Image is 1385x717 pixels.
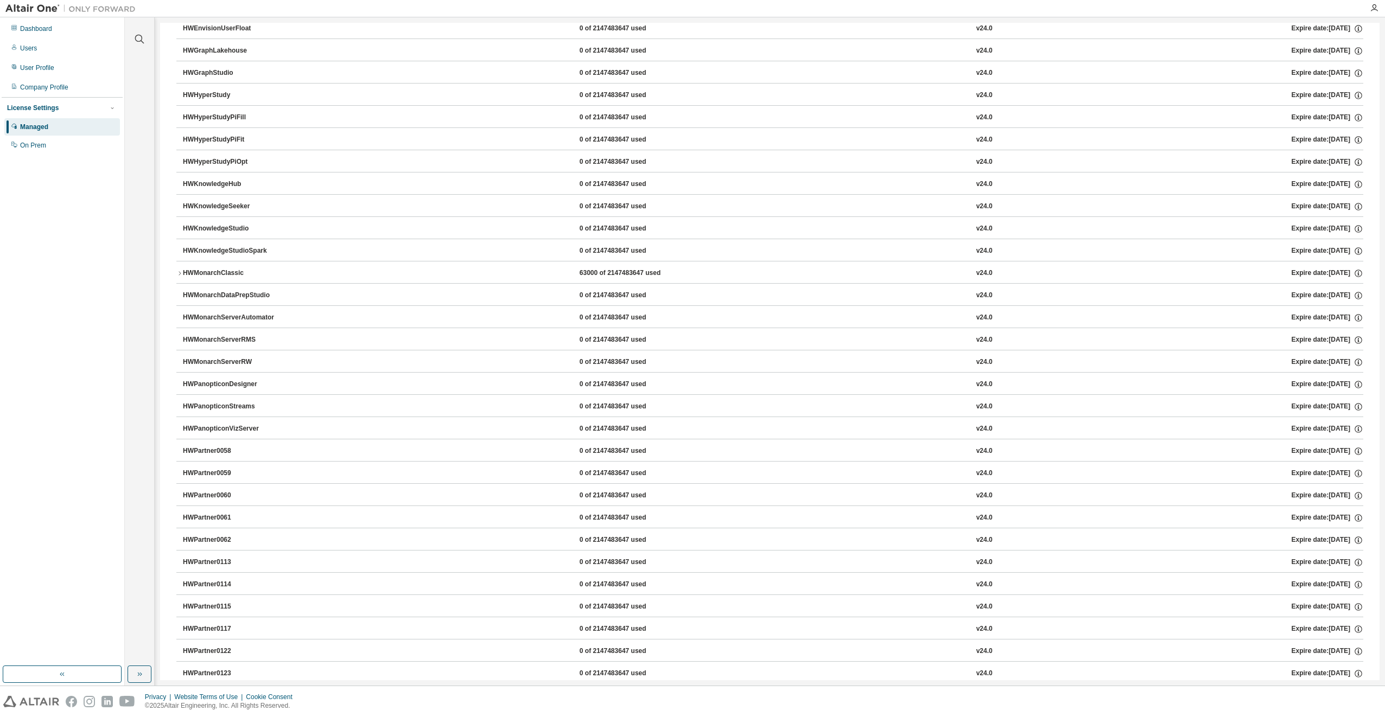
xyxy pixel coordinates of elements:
div: v24.0 [976,268,993,278]
div: Expire date: [DATE] [1292,46,1363,56]
div: Expire date: [DATE] [1292,91,1363,100]
div: v24.0 [976,624,993,634]
button: HWPanopticonStreams0 of 2147483647 usedv24.0Expire date:[DATE] [183,395,1363,419]
div: Expire date: [DATE] [1292,68,1363,78]
div: Expire date: [DATE] [1292,491,1363,501]
div: v24.0 [976,135,993,145]
button: HWKnowledgeSeeker0 of 2147483647 usedv24.0Expire date:[DATE] [183,195,1363,219]
div: HWEnvisionUserFloat [183,24,281,34]
div: HWHyperStudyPiFit [183,135,281,145]
img: altair_logo.svg [3,696,59,707]
div: HWHyperStudy [183,91,281,100]
div: v24.0 [976,380,993,389]
div: Website Terms of Use [174,693,246,701]
div: Expire date: [DATE] [1292,335,1363,345]
div: v24.0 [976,335,993,345]
button: HWPanopticonDesigner0 of 2147483647 usedv24.0Expire date:[DATE] [183,373,1363,396]
div: Expire date: [DATE] [1292,313,1363,323]
div: 0 of 2147483647 used [580,535,677,545]
div: HWPartner0117 [183,624,281,634]
div: HWMonarchServerRW [183,357,281,367]
div: HWPanopticonDesigner [183,380,281,389]
div: Expire date: [DATE] [1292,580,1363,590]
div: User Profile [20,63,54,72]
div: HWKnowledgeStudioSpark [183,246,281,256]
div: Expire date: [DATE] [1292,246,1363,256]
div: 0 of 2147483647 used [580,580,677,590]
div: HWPartner0113 [183,558,281,567]
div: HWKnowledgeStudio [183,224,281,234]
div: 0 of 2147483647 used [580,624,677,634]
div: 0 of 2147483647 used [580,646,677,656]
div: 0 of 2147483647 used [580,424,677,434]
div: 0 of 2147483647 used [580,113,677,123]
div: License Settings [7,104,59,112]
div: v24.0 [976,68,993,78]
button: HWPanopticonVizServer0 of 2147483647 usedv24.0Expire date:[DATE] [183,417,1363,441]
img: youtube.svg [119,696,135,707]
button: HWPartner01170 of 2147483647 usedv24.0Expire date:[DATE] [183,617,1363,641]
button: HWKnowledgeHub0 of 2147483647 usedv24.0Expire date:[DATE] [183,172,1363,196]
img: instagram.svg [84,696,95,707]
button: HWHyperStudyPiOpt0 of 2147483647 usedv24.0Expire date:[DATE] [183,150,1363,174]
div: Cookie Consent [246,693,298,701]
button: HWHyperStudy0 of 2147483647 usedv24.0Expire date:[DATE] [183,84,1363,107]
div: 0 of 2147483647 used [580,558,677,567]
div: v24.0 [976,513,993,523]
div: 0 of 2147483647 used [580,335,677,345]
button: HWMonarchServerAutomator0 of 2147483647 usedv24.0Expire date:[DATE] [183,306,1363,330]
div: v24.0 [976,313,993,323]
button: HWMonarchDataPrepStudio0 of 2147483647 usedv24.0Expire date:[DATE] [183,284,1363,308]
div: 0 of 2147483647 used [580,669,677,678]
button: HWMonarchServerRW0 of 2147483647 usedv24.0Expire date:[DATE] [183,350,1363,374]
div: HWPartner0058 [183,446,281,456]
button: HWHyperStudyPiFit0 of 2147483647 usedv24.0Expire date:[DATE] [183,128,1363,152]
div: 0 of 2147483647 used [580,602,677,612]
div: HWKnowledgeSeeker [183,202,281,212]
div: 0 of 2147483647 used [580,180,677,189]
div: HWPartner0061 [183,513,281,523]
button: HWPartner01140 of 2147483647 usedv24.0Expire date:[DATE] [183,573,1363,597]
div: v24.0 [976,580,993,590]
div: Privacy [145,693,174,701]
div: v24.0 [976,646,993,656]
div: Expire date: [DATE] [1292,135,1363,145]
div: v24.0 [976,424,993,434]
div: 0 of 2147483647 used [580,313,677,323]
div: HWPartner0059 [183,469,281,478]
div: v24.0 [976,291,993,300]
div: 0 of 2147483647 used [580,246,677,256]
div: v24.0 [976,157,993,167]
div: 0 of 2147483647 used [580,135,677,145]
button: HWPartner01150 of 2147483647 usedv24.0Expire date:[DATE] [183,595,1363,619]
div: Expire date: [DATE] [1292,202,1363,212]
div: Expire date: [DATE] [1292,469,1363,478]
div: Dashboard [20,24,52,33]
div: v24.0 [976,91,993,100]
div: v24.0 [976,491,993,501]
div: Company Profile [20,83,68,92]
div: v24.0 [976,224,993,234]
div: Expire date: [DATE] [1292,113,1363,123]
div: Expire date: [DATE] [1292,380,1363,389]
button: HWGraphStudio0 of 2147483647 usedv24.0Expire date:[DATE] [183,61,1363,85]
div: v24.0 [976,558,993,567]
div: v24.0 [976,180,993,189]
div: 0 of 2147483647 used [580,46,677,56]
div: Expire date: [DATE] [1292,268,1363,278]
button: HWHyperStudyPiFill0 of 2147483647 usedv24.0Expire date:[DATE] [183,106,1363,130]
img: Altair One [5,3,141,14]
div: v24.0 [976,535,993,545]
button: HWMonarchServerRMS0 of 2147483647 usedv24.0Expire date:[DATE] [183,328,1363,352]
div: HWPartner0062 [183,535,281,545]
div: 0 of 2147483647 used [580,24,677,34]
div: HWMonarchServerRMS [183,335,281,345]
div: v24.0 [976,24,993,34]
div: Expire date: [DATE] [1292,157,1363,167]
div: v24.0 [976,669,993,678]
div: Expire date: [DATE] [1292,669,1363,678]
div: Expire date: [DATE] [1292,180,1363,189]
button: HWPartner01130 of 2147483647 usedv24.0Expire date:[DATE] [183,550,1363,574]
div: 0 of 2147483647 used [580,491,677,501]
div: Expire date: [DATE] [1292,424,1363,434]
